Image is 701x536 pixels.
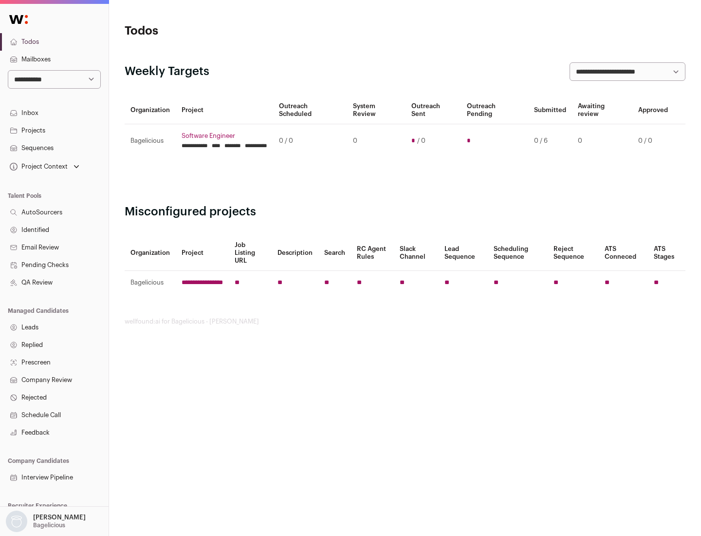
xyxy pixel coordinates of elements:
[632,124,674,158] td: 0 / 0
[4,10,33,29] img: Wellfound
[125,96,176,124] th: Organization
[176,235,229,271] th: Project
[347,124,405,158] td: 0
[125,271,176,295] td: Bagelicious
[273,96,347,124] th: Outreach Scheduled
[648,235,685,271] th: ATS Stages
[8,163,68,171] div: Project Context
[125,124,176,158] td: Bagelicious
[176,96,273,124] th: Project
[417,137,425,145] span: / 0
[548,235,599,271] th: Reject Sequence
[528,96,572,124] th: Submitted
[439,235,488,271] th: Lead Sequence
[33,514,86,521] p: [PERSON_NAME]
[182,132,267,140] a: Software Engineer
[488,235,548,271] th: Scheduling Sequence
[8,160,81,173] button: Open dropdown
[394,235,439,271] th: Slack Channel
[272,235,318,271] th: Description
[229,235,272,271] th: Job Listing URL
[572,96,632,124] th: Awaiting review
[572,124,632,158] td: 0
[125,235,176,271] th: Organization
[632,96,674,124] th: Approved
[125,204,685,220] h2: Misconfigured projects
[6,511,27,532] img: nopic.png
[318,235,351,271] th: Search
[351,235,393,271] th: RC Agent Rules
[461,96,528,124] th: Outreach Pending
[599,235,647,271] th: ATS Conneced
[125,23,312,39] h1: Todos
[125,318,685,325] footer: wellfound:ai for Bagelicious - [PERSON_NAME]
[125,64,209,79] h2: Weekly Targets
[528,124,572,158] td: 0 / 6
[4,511,88,532] button: Open dropdown
[347,96,405,124] th: System Review
[33,521,65,529] p: Bagelicious
[273,124,347,158] td: 0 / 0
[406,96,461,124] th: Outreach Sent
